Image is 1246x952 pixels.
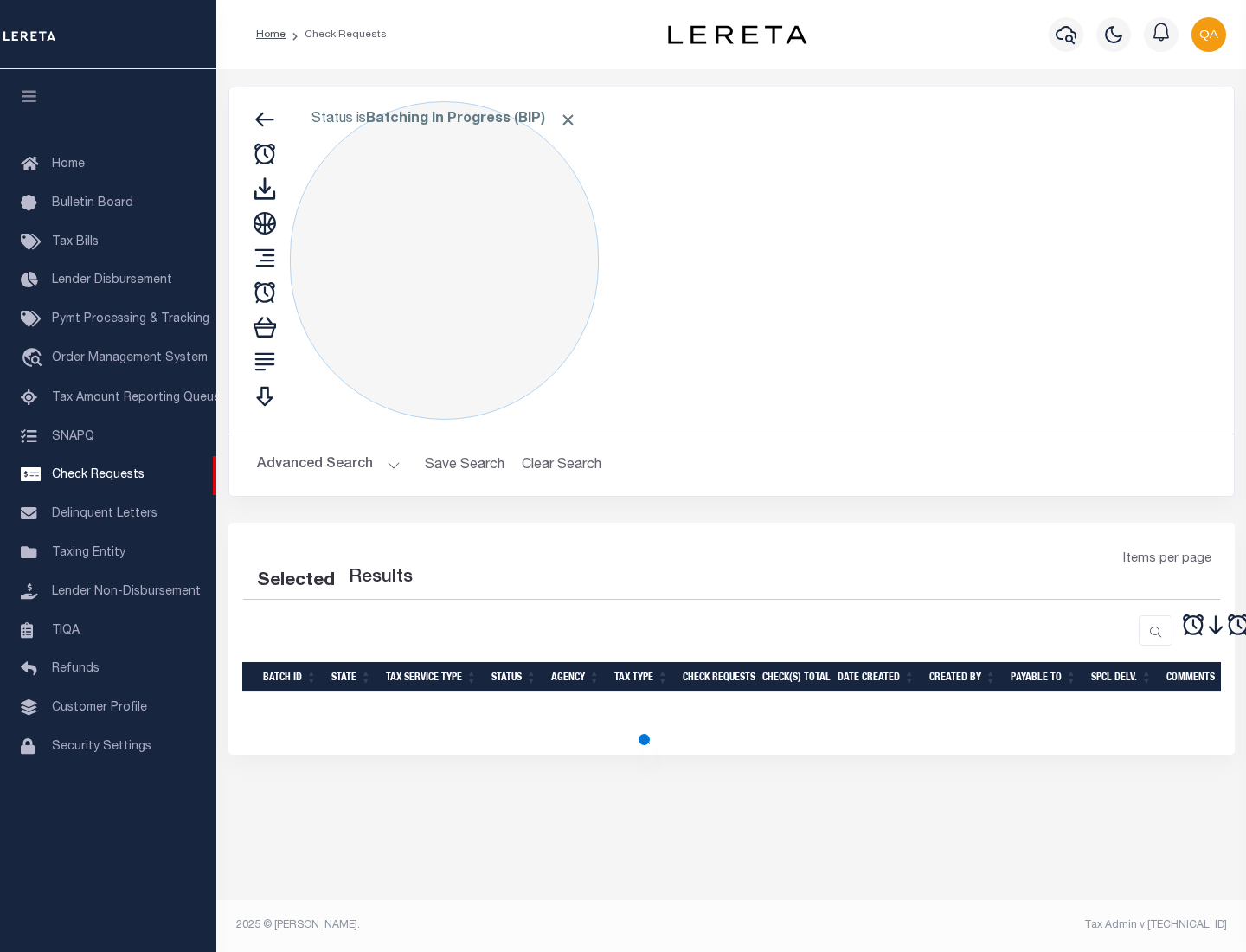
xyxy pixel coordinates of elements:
[52,313,209,325] span: Pymt Processing & Tracking
[52,508,157,520] span: Delinquent Letters
[366,113,577,126] b: Batching In Progress (BIP)
[290,101,599,420] div: Click to Edit
[223,917,732,933] div: 2025 © [PERSON_NAME].
[379,662,485,692] th: Tax Service Type
[414,448,515,482] button: Save Search
[676,662,755,692] th: Check Requests
[559,111,577,129] span: Click to Remove
[256,662,324,692] th: Batch Id
[922,662,1004,692] th: Created By
[668,25,806,44] img: logo-dark.svg
[257,448,401,482] button: Advanced Search
[52,741,151,753] span: Security Settings
[256,29,286,40] a: Home
[52,274,172,286] span: Lender Disbursement
[744,917,1227,933] div: Tax Admin v.[TECHNICAL_ID]
[52,392,221,404] span: Tax Amount Reporting Queue
[1191,17,1226,52] img: svg+xml;base64,PHN2ZyB4bWxucz0iaHR0cDovL3d3dy53My5vcmcvMjAwMC9zdmciIHBvaW50ZXItZXZlbnRzPSJub25lIi...
[544,662,607,692] th: Agency
[52,236,99,248] span: Tax Bills
[52,430,94,442] span: SNAPQ
[1123,550,1211,569] span: Items per page
[349,564,413,592] label: Results
[1004,662,1084,692] th: Payable To
[52,197,133,209] span: Bulletin Board
[324,662,379,692] th: State
[52,547,125,559] span: Taxing Entity
[607,662,676,692] th: Tax Type
[21,348,48,370] i: travel_explore
[52,624,80,636] span: TIQA
[755,662,831,692] th: Check(s) Total
[52,158,85,170] span: Home
[52,352,208,364] span: Order Management System
[831,662,922,692] th: Date Created
[52,586,201,598] span: Lender Non-Disbursement
[1159,662,1237,692] th: Comments
[485,662,544,692] th: Status
[52,663,100,675] span: Refunds
[52,469,145,481] span: Check Requests
[286,27,387,42] li: Check Requests
[515,448,609,482] button: Clear Search
[1084,662,1159,692] th: Spcl Delv.
[257,568,335,595] div: Selected
[52,702,147,714] span: Customer Profile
